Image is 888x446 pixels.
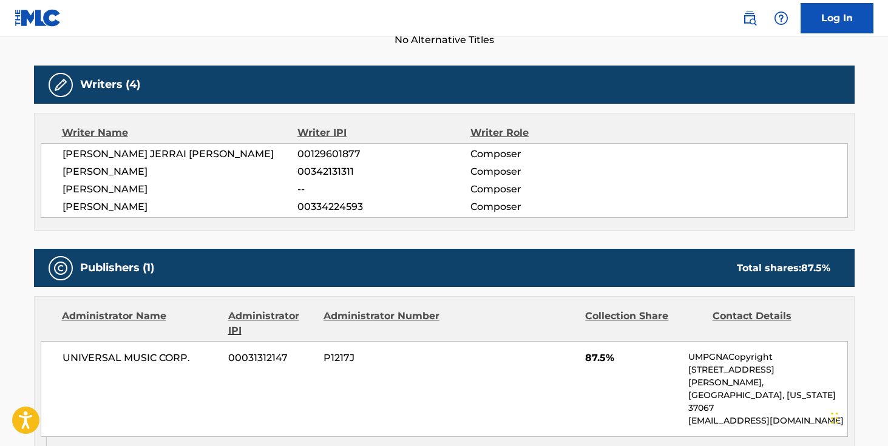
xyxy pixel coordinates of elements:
[585,351,679,365] span: 87.5%
[470,164,628,179] span: Composer
[62,126,298,140] div: Writer Name
[297,182,470,197] span: --
[688,351,847,363] p: UMPGNACopyright
[228,309,314,338] div: Administrator IPI
[62,309,219,338] div: Administrator Name
[63,147,298,161] span: [PERSON_NAME] JERRAI [PERSON_NAME]
[737,6,762,30] a: Public Search
[585,309,703,338] div: Collection Share
[34,33,855,47] span: No Alternative Titles
[688,389,847,414] p: [GEOGRAPHIC_DATA], [US_STATE] 37067
[53,78,68,92] img: Writers
[80,261,154,275] h5: Publishers (1)
[80,78,140,92] h5: Writers (4)
[688,363,847,389] p: [STREET_ADDRESS][PERSON_NAME],
[742,11,757,25] img: search
[831,400,838,436] div: Drag
[297,147,470,161] span: 00129601877
[297,126,470,140] div: Writer IPI
[827,388,888,446] iframe: Chat Widget
[801,3,873,33] a: Log In
[324,309,441,338] div: Administrator Number
[63,182,298,197] span: [PERSON_NAME]
[774,11,788,25] img: help
[769,6,793,30] div: Help
[688,414,847,427] p: [EMAIL_ADDRESS][DOMAIN_NAME]
[713,309,830,338] div: Contact Details
[228,351,314,365] span: 00031312147
[470,126,628,140] div: Writer Role
[470,147,628,161] span: Composer
[63,164,298,179] span: [PERSON_NAME]
[324,351,441,365] span: P1217J
[470,182,628,197] span: Composer
[470,200,628,214] span: Composer
[53,261,68,275] img: Publishers
[801,262,830,274] span: 87.5 %
[63,200,298,214] span: [PERSON_NAME]
[15,9,61,27] img: MLC Logo
[737,261,830,275] div: Total shares:
[297,164,470,179] span: 00342131311
[63,351,220,365] span: UNIVERSAL MUSIC CORP.
[297,200,470,214] span: 00334224593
